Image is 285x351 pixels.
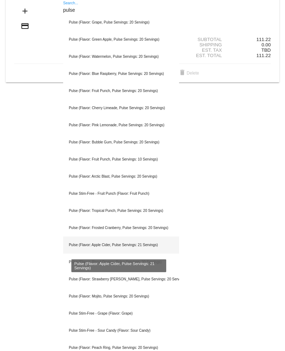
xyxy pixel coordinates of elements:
[63,322,179,339] div: Pulse Stim-Free - Sour Candy (Flavor: Sour Candy)
[63,219,179,236] div: Pulse (Flavor: Frosted Cranberry, Pulse Servings: 20 Servings)
[63,305,179,322] div: Pulse Stim-Free - Grape (Flavor: Grape)
[63,185,179,202] div: Pulse Stim-Free - Fruit Punch (Flavor: Fruit Punch)
[256,53,271,58] span: 111.22
[63,168,179,185] div: Pulse (Flavor: Arctic Blast, Pulse Servings: 20 Servings)
[63,151,179,168] div: Pulse (Flavor: Fruit Punch, Pulse Servings: 10 Servings)
[261,42,271,47] span: 0.00
[185,53,228,58] div: Est. Total
[185,47,228,53] div: Est. Tax
[21,7,29,15] mat-icon: add
[63,236,179,254] div: Pulse (Flavor: Apple Cider, Pulse Servings: 21 Servings)
[185,42,228,47] div: Shipping
[185,37,228,42] div: Subtotal
[178,71,199,76] span: Delete
[63,202,179,219] div: Pulse (Flavor: Tropical Punch, Pulse Servings: 20 Servings)
[63,271,179,288] div: Pulse (Flavor: Strawberry [PERSON_NAME], Pulse Servings: 20 Servings)
[21,22,29,30] mat-icon: credit_card
[63,134,179,151] div: Pulse (Flavor: Bubble Gum, Pulse Servings: 20 Servings)
[63,254,179,271] div: Pulse (Flavor: Blood Orange, Pulse Servings: 20 Servings)
[63,100,179,117] div: Pulse (Flavor: Cherry Limeade, Pulse Servings: 20 Servings)
[63,48,179,65] div: Pulse (Flavor: Watermelon, Pulse Servings: 20 Servings)
[63,7,179,13] input: Search...
[63,31,179,48] div: Pulse (Flavor: Green Apple, Pulse Servings: 20 Servings)
[261,47,271,53] span: TBD
[63,82,179,100] div: Pulse (Flavor: Fruit Punch, Pulse Servings: 20 Servings)
[63,14,179,31] div: Pulse (Flavor: Grape, Pulse Servings: 20 Servings)
[63,65,179,82] div: Pulse (Flavor: Blue Raspberry, Pulse Servings: 20 Servings)
[63,117,179,134] div: Pulse (Flavor: Pink Lemonade, Pulse Servings: 20 Servings)
[228,37,271,42] div: 111.22
[63,288,179,305] div: Pulse (Flavor: Mojito, Pulse Servings: 20 Servings)
[178,69,187,77] mat-icon: delete
[172,67,205,80] button: Delete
